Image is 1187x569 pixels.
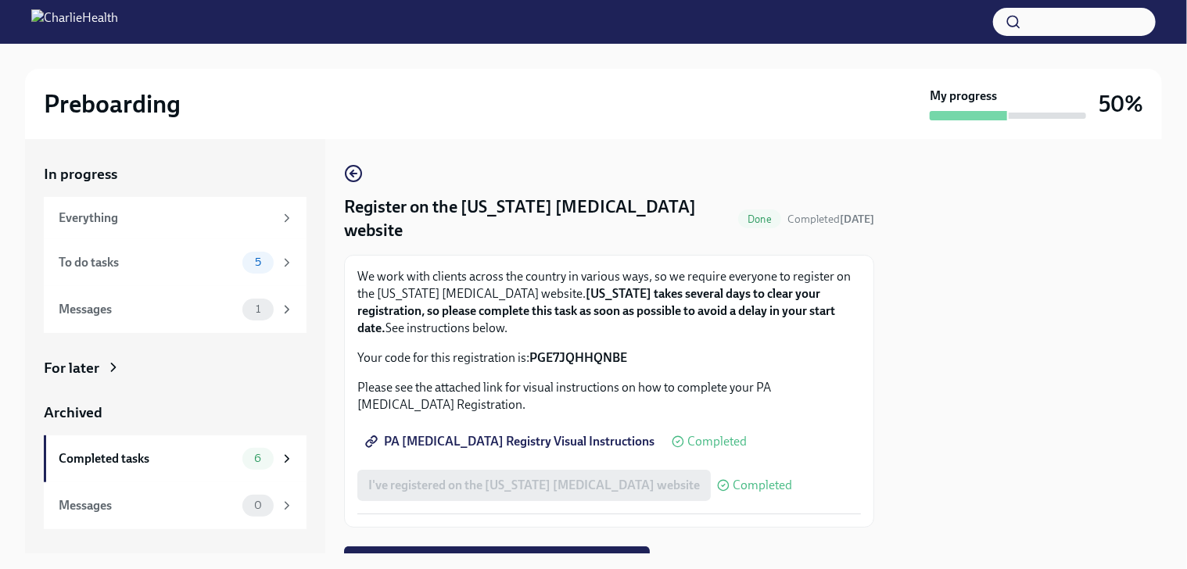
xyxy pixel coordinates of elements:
img: CharlieHealth [31,9,118,34]
strong: My progress [930,88,997,105]
a: PA [MEDICAL_DATA] Registry Visual Instructions [357,426,665,457]
h3: 50% [1099,90,1143,118]
span: Completed [687,435,747,448]
h2: Preboarding [44,88,181,120]
div: Completed tasks [59,450,236,467]
strong: [US_STATE] takes several days to clear your registration, so please complete this task as soon as... [357,286,835,335]
p: We work with clients across the country in various ways, so we require everyone to register on th... [357,268,861,337]
span: PA [MEDICAL_DATA] Registry Visual Instructions [368,434,654,449]
a: Completed tasks6 [44,435,307,482]
span: October 2nd, 2025 16:31 [787,212,874,227]
div: Messages [59,497,236,514]
strong: [DATE] [840,213,874,226]
a: Archived [44,403,307,423]
p: Please see the attached link for visual instructions on how to complete your PA [MEDICAL_DATA] Re... [357,379,861,413]
a: Messages1 [44,286,307,333]
strong: PGE7JQHHQNBE [529,350,627,365]
a: To do tasks5 [44,239,307,286]
span: 5 [246,256,271,268]
span: 0 [245,499,271,511]
a: Everything [44,197,307,239]
h4: Register on the [US_STATE] [MEDICAL_DATA] website [344,195,732,242]
span: Completed [787,213,874,226]
div: Everything [59,209,274,227]
a: In progress [44,164,307,184]
span: Done [738,213,781,225]
p: Your code for this registration is: [357,349,861,367]
a: For later [44,358,307,378]
div: For later [44,358,99,378]
div: Messages [59,301,236,318]
a: Messages0 [44,482,307,529]
span: 1 [246,303,270,315]
span: Completed [733,479,792,492]
span: 6 [245,453,271,464]
div: To do tasks [59,254,236,271]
